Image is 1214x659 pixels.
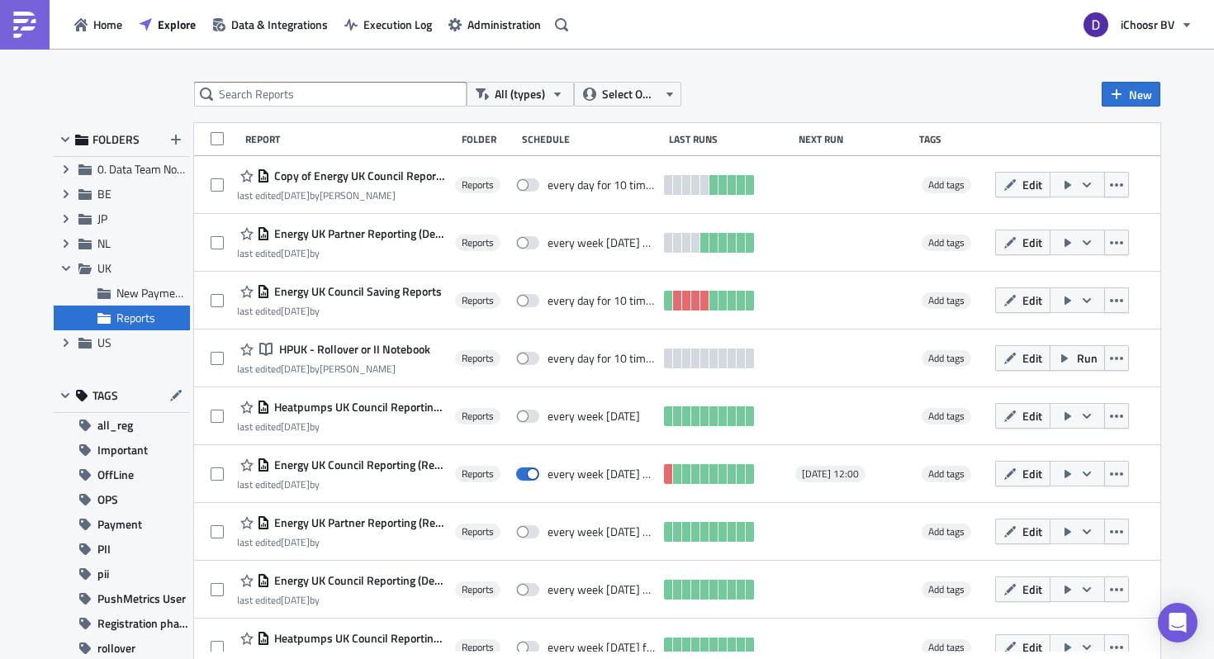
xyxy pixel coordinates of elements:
[1022,638,1042,656] span: Edit
[1022,176,1042,193] span: Edit
[995,287,1050,313] button: Edit
[1022,523,1042,540] span: Edit
[194,82,467,107] input: Search Reports
[92,132,140,147] span: FOLDERS
[1129,86,1152,103] span: New
[97,413,133,438] span: all_reg
[995,403,1050,429] button: Edit
[462,133,514,145] div: Folder
[995,345,1050,371] button: Edit
[928,639,965,655] span: Add tags
[548,178,657,192] div: every day for 10 times
[97,160,268,178] span: 0. Data Team Notebooks & Reports
[275,342,430,357] span: HPUK - Rollover or II Notebook
[54,462,190,487] button: OffLine
[602,85,657,103] span: Select Owner
[66,12,130,37] button: Home
[237,536,447,548] div: last edited by
[928,292,965,308] span: Add tags
[97,586,186,611] span: PushMetrics User
[462,352,494,365] span: Reports
[130,12,204,37] button: Explore
[548,351,657,366] div: every day for 10 times
[922,581,971,598] span: Add tags
[237,594,447,606] div: last edited by
[245,133,453,145] div: Report
[495,85,545,103] span: All (types)
[54,487,190,512] button: OPS
[548,640,657,655] div: every week on Monday for 6 times
[281,187,310,203] time: 2025-08-27T12:50:05Z
[281,245,310,261] time: 2025-04-16T15:40:55Z
[97,512,142,537] span: Payment
[548,467,657,481] div: every week on Monday until October 31, 2025
[97,185,111,202] span: BE
[281,534,310,550] time: 2025-05-23T12:06:40Z
[97,235,111,252] span: NL
[270,226,447,241] span: Energy UK Partner Reporting (Decision)
[799,133,912,145] div: Next Run
[995,230,1050,255] button: Edit
[462,583,494,596] span: Reports
[802,467,859,481] span: [DATE] 12:00
[1050,345,1105,371] button: Run
[574,82,681,107] button: Select Owner
[922,177,971,193] span: Add tags
[270,631,447,646] span: Heatpumps UK Council Reporting (Decision)
[669,133,790,145] div: Last Runs
[1022,407,1042,424] span: Edit
[281,476,310,492] time: 2025-09-02T13:59:33Z
[97,334,111,351] span: US
[1158,603,1197,642] div: Open Intercom Messenger
[231,16,328,33] span: Data & Integrations
[928,408,965,424] span: Add tags
[116,284,268,301] span: New Payment Process Reports
[93,16,122,33] span: Home
[281,361,310,377] time: 2025-06-26T11:56:32Z
[462,178,494,192] span: Reports
[1022,292,1042,309] span: Edit
[270,168,447,183] span: Copy of Energy UK Council Reporting (Registration)
[467,16,541,33] span: Administration
[462,641,494,654] span: Reports
[97,487,118,512] span: OPS
[995,461,1050,486] button: Edit
[919,133,989,145] div: Tags
[1022,581,1042,598] span: Edit
[1082,11,1110,39] img: Avatar
[928,524,965,539] span: Add tags
[54,537,190,562] button: PII
[922,292,971,309] span: Add tags
[1022,349,1042,367] span: Edit
[237,478,447,491] div: last edited by
[270,458,447,472] span: Energy UK Council Reporting (Registration)
[97,438,148,462] span: Important
[237,420,447,433] div: last edited by
[54,586,190,611] button: PushMetrics User
[922,524,971,540] span: Add tags
[548,524,657,539] div: every week on Monday until July 28, 2025
[54,512,190,537] button: Payment
[1022,234,1042,251] span: Edit
[1074,7,1202,43] button: iChoosr BV
[204,12,336,37] button: Data & Integrations
[97,537,111,562] span: PII
[1022,465,1042,482] span: Edit
[922,350,971,367] span: Add tags
[363,16,432,33] span: Execution Log
[336,12,440,37] button: Execution Log
[237,247,447,259] div: last edited by
[116,309,155,326] span: Reports
[928,466,965,481] span: Add tags
[548,235,657,250] div: every week on Monday until April 29, 2025
[922,466,971,482] span: Add tags
[1121,16,1174,33] span: iChoosr BV
[1077,349,1098,367] span: Run
[270,573,447,588] span: Energy UK Council Reporting (Decision)
[158,16,196,33] span: Explore
[548,293,657,308] div: every day for 10 times
[928,350,965,366] span: Add tags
